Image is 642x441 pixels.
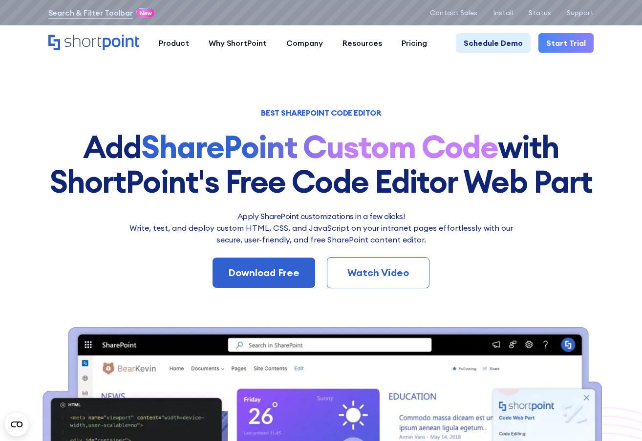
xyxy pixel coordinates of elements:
[149,33,199,53] a: Product
[529,9,551,17] a: Status
[538,33,594,53] a: Start Trial
[277,33,333,53] a: Company
[5,413,28,436] button: Open CMP widget
[48,7,133,19] a: Search & Filter Toolbar
[392,33,437,53] a: Pricing
[456,33,531,53] a: Schedule Demo
[493,9,513,17] a: Install
[209,37,267,49] div: Why ShortPoint
[466,328,642,441] iframe: Chat Widget
[228,265,300,280] div: Download Free
[159,37,189,49] div: Product
[342,37,382,49] div: Resources
[40,130,602,199] h1: Add with ShortPoint's Free Code Editor Web Part
[402,37,427,49] div: Pricing
[430,9,477,17] a: Contact Sales
[567,9,594,17] a: Support
[141,127,498,166] strong: SharePoint Custom Code
[40,109,602,116] h1: BEST SHAREPOINT CODE EDITOR
[333,33,392,53] a: Resources
[286,37,323,49] div: Company
[199,33,277,53] a: Why ShortPoint
[123,210,519,222] h2: Apply SharePoint customizations in a few clicks!
[123,222,519,245] p: Write, test, and deploy custom HTML, CSS, and JavaScript on your intranet pages effortlessly wi﻿t...
[343,265,413,280] div: Watch Video
[48,35,139,51] a: Home
[327,257,429,288] a: Watch Video
[213,258,315,288] a: Download Free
